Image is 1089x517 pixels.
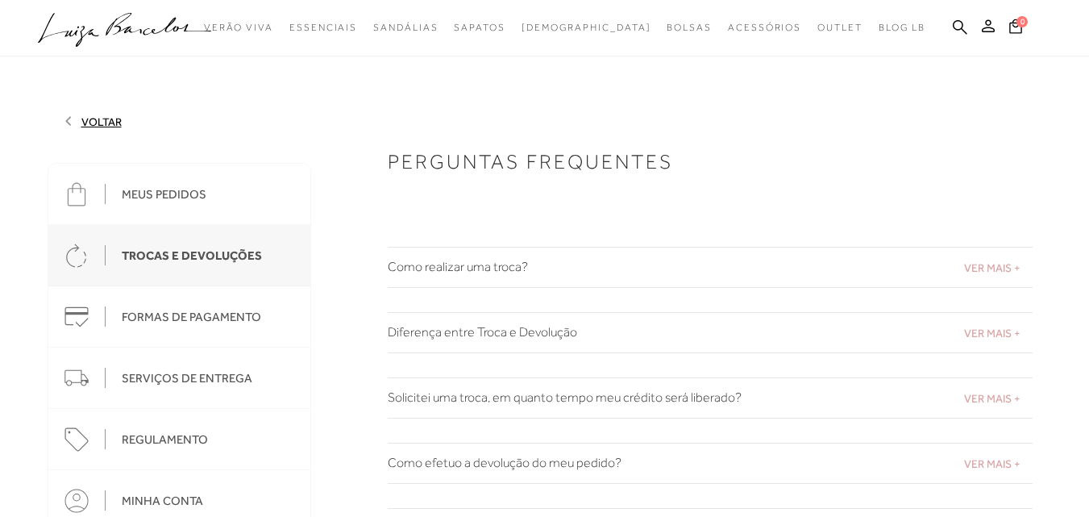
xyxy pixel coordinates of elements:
a: noSubCategoriesText [204,13,273,43]
a: noSubCategoriesText [667,13,712,43]
span: Outlet [817,22,862,33]
a: noSubCategoriesText [373,13,438,43]
a: VOLTAR [64,115,122,128]
div: TROCAS E DEVOLUÇÕES [122,248,262,263]
a: noSubCategoriesText [454,13,505,43]
span: Acessórios [728,22,801,33]
button: 0 [1004,18,1027,40]
a: MEUS PEDIDOS [48,164,310,225]
h2: Solicitei uma troca, em quanto tempo meu crédito será liberado? [388,390,1033,406]
div: MEUS PEDIDOS [122,187,206,202]
span: Bolsas [667,22,712,33]
span: BLOG LB [879,22,925,33]
h2: Como realizar uma troca? [388,260,1033,275]
div: FORMAS DE PAGAMENTO [122,310,261,324]
span: VER MAIS + [964,392,1020,405]
h2: Diferença entre Troca e Devolução [388,325,1033,340]
a: noSubCategoriesText [817,13,862,43]
span: Verão Viva [204,22,273,33]
div: REGULAMENTO [122,432,208,447]
a: noSubCategoriesText [728,13,801,43]
span: Sapatos [454,22,505,33]
span: VER MAIS + [964,457,1020,470]
a: SERVIÇOS DE ENTREGA [48,348,310,409]
a: BLOG LB [879,13,925,43]
a: FORMAS DE PAGAMENTO [48,286,310,348]
div: MINHA CONTA [122,494,203,508]
span: [DEMOGRAPHIC_DATA] [522,22,651,33]
h2: Como efetuo a devolução do meu pedido? [388,456,1033,471]
h1: PERGUNTAS FREQUENTES [388,150,968,174]
a: REGULAMENTO [48,409,310,470]
span: Essenciais [289,22,357,33]
a: TROCAS E DEVOLUÇÕES [48,225,310,286]
span: VER MAIS + [964,261,1020,274]
span: VER MAIS + [964,327,1020,340]
span: 0 [1016,16,1028,27]
a: noSubCategoriesText [522,13,651,43]
span: Sandálias [373,22,438,33]
a: noSubCategoriesText [289,13,357,43]
div: SERVIÇOS DE ENTREGA [122,371,252,386]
